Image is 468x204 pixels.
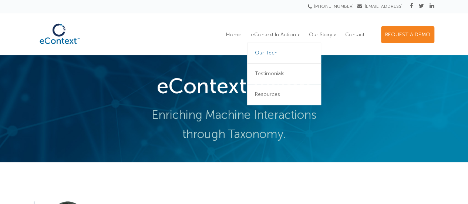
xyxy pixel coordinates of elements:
[341,27,368,43] a: Contact
[385,31,430,38] span: REQUEST A DEMO
[345,31,364,38] span: Contact
[430,3,434,9] a: Linkedin
[247,64,321,84] a: Testimonials
[255,70,284,77] span: Testimonials
[34,20,85,48] img: eContext
[34,74,434,99] h1: eContext Vision
[410,3,413,9] a: Facebook
[247,84,321,105] a: Resources
[226,31,242,38] span: Home
[310,4,354,9] a: [PHONE_NUMBER]
[251,31,296,38] span: eContext In Action
[34,105,434,144] p: Enriching Machine Interactions through Taxonomy.
[419,3,424,9] a: Twitter
[34,42,85,50] a: eContext
[222,27,245,43] a: Home
[255,50,277,56] span: Our Tech
[247,43,321,64] a: Our Tech
[255,91,280,97] span: Resources
[357,4,403,9] a: [EMAIL_ADDRESS]
[381,26,434,43] a: REQUEST A DEMO
[309,31,332,38] span: Our Story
